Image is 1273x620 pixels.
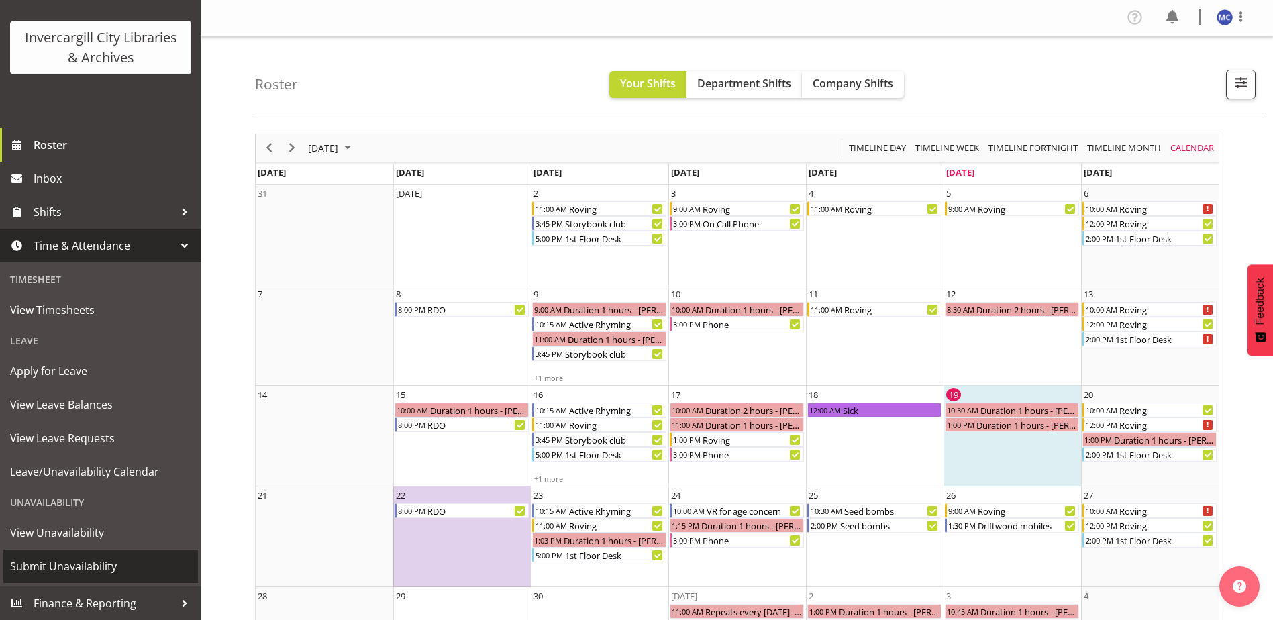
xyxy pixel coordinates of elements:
[1084,231,1114,245] div: 2:00 PM
[3,455,198,488] a: Leave/Unavailability Calendar
[1114,332,1216,346] div: 1st Floor Desk
[393,486,531,587] td: Monday, September 22, 2025
[532,533,666,548] div: Duration 1 hours - Aurora Catu Begin From Tuesday, September 23, 2025 at 1:03:00 PM GMT+12:00 End...
[609,71,686,98] button: Your Shifts
[533,166,562,178] span: [DATE]
[944,386,1081,486] td: Friday, September 19, 2025
[568,202,666,215] div: Roving
[806,185,944,285] td: Thursday, September 4, 2025
[809,166,837,178] span: [DATE]
[913,140,982,156] button: Timeline Week
[701,448,803,461] div: Phone
[531,474,668,484] div: +1 more
[670,403,704,417] div: 10:00 AM
[397,504,426,517] div: 8:00 PM
[670,417,804,432] div: Duration 1 hours - Aurora Catu Begin From Wednesday, September 17, 2025 at 11:00:00 AM GMT+12:00 ...
[1247,264,1273,356] button: Feedback - Show survey
[568,418,666,431] div: Roving
[258,589,267,603] div: 28
[701,533,803,547] div: Phone
[34,135,195,155] span: Roster
[946,418,975,431] div: 1:00 PM
[258,388,267,401] div: 14
[260,140,278,156] button: Previous
[1082,447,1217,462] div: 1st Floor Desk Begin From Saturday, September 20, 2025 at 2:00:00 PM GMT+12:00 Ends At Saturday, ...
[564,217,666,230] div: Storybook club
[256,386,393,486] td: Sunday, September 14, 2025
[1082,417,1217,432] div: Roving Begin From Saturday, September 20, 2025 at 12:00:00 PM GMT+12:00 Ends At Saturday, Septemb...
[976,202,1078,215] div: Roving
[944,185,1081,285] td: Friday, September 5, 2025
[670,302,804,317] div: Duration 1 hours - Aurora Catu Begin From Wednesday, September 10, 2025 at 10:00:00 AM GMT+12:00 ...
[809,488,818,502] div: 25
[947,202,976,215] div: 9:00 AM
[395,417,529,432] div: RDO Begin From Monday, September 15, 2025 at 8:00:00 PM GMT+12:00 Ends At Monday, September 15, 2...
[1084,187,1088,200] div: 6
[532,518,666,533] div: Roving Begin From Tuesday, September 23, 2025 at 11:00:00 AM GMT+12:00 Ends At Tuesday, September...
[670,533,804,548] div: Phone Begin From Wednesday, September 24, 2025 at 3:00:00 PM GMT+12:00 Ends At Wednesday, Septemb...
[532,503,666,518] div: Active Rhyming Begin From Tuesday, September 23, 2025 at 10:15:00 AM GMT+12:00 Ends At Tuesday, S...
[807,604,941,619] div: Duration 1 hours - Aurora Catu Begin From Thursday, October 2, 2025 at 1:00:00 PM GMT+13:00 Ends ...
[564,548,666,562] div: 1st Floor Desk
[395,302,529,317] div: RDO Begin From Monday, September 8, 2025 at 8:00:00 PM GMT+12:00 Ends At Monday, September 8, 202...
[945,201,1079,216] div: Roving Begin From Friday, September 5, 2025 at 9:00:00 AM GMT+12:00 Ends At Friday, September 5, ...
[1082,302,1217,317] div: Roving Begin From Saturday, September 13, 2025 at 10:00:00 AM GMT+12:00 Ends At Saturday, Septemb...
[672,448,701,461] div: 3:00 PM
[979,403,1078,417] div: Duration 1 hours - [PERSON_NAME]
[1084,166,1112,178] span: [DATE]
[670,605,704,618] div: 11:00 AM
[1081,386,1219,486] td: Saturday, September 20, 2025
[533,303,562,316] div: 9:00 AM
[843,202,941,215] div: Roving
[562,303,666,316] div: Duration 1 hours - [PERSON_NAME]
[946,166,974,178] span: [DATE]
[807,403,941,417] div: Sick Begin From Thursday, September 18, 2025 at 12:00:00 AM GMT+12:00 Ends At Thursday, September...
[806,386,944,486] td: Thursday, September 18, 2025
[946,388,961,401] div: 19
[1084,403,1118,417] div: 10:00 AM
[946,605,979,618] div: 10:45 AM
[809,187,813,200] div: 4
[258,187,267,200] div: 31
[564,231,666,245] div: 1st Floor Desk
[806,285,944,386] td: Thursday, September 11, 2025
[670,201,804,216] div: Roving Begin From Wednesday, September 3, 2025 at 9:00:00 AM GMT+12:00 Ends At Wednesday, Septemb...
[10,462,191,482] span: Leave/Unavailability Calendar
[1168,140,1217,156] button: Month
[671,287,680,301] div: 10
[256,486,393,587] td: Sunday, September 21, 2025
[1118,317,1216,331] div: Roving
[914,140,980,156] span: Timeline Week
[564,347,666,360] div: Storybook club
[534,519,568,532] div: 11:00 AM
[670,519,700,532] div: 1:15 PM
[531,185,668,285] td: Tuesday, September 2, 2025
[672,433,701,446] div: 1:00 PM
[1082,201,1217,216] div: Roving Begin From Saturday, September 6, 2025 at 10:00:00 AM GMT+12:00 Ends At Saturday, Septembe...
[397,303,426,316] div: 8:00 PM
[670,503,804,518] div: VR for age concern Begin From Wednesday, September 24, 2025 at 10:00:00 AM GMT+12:00 Ends At Wedn...
[843,303,941,316] div: Roving
[23,28,178,68] div: Invercargill City Libraries & Archives
[562,533,666,547] div: Duration 1 hours - [PERSON_NAME]
[1084,448,1114,461] div: 2:00 PM
[534,504,568,517] div: 10:15 AM
[258,488,267,502] div: 21
[1081,185,1219,285] td: Saturday, September 6, 2025
[1114,533,1216,547] div: 1st Floor Desk
[1086,140,1162,156] span: Timeline Month
[1118,217,1216,230] div: Roving
[1084,533,1114,547] div: 2:00 PM
[1084,287,1093,301] div: 13
[975,303,1078,316] div: Duration 2 hours - [PERSON_NAME]
[532,432,666,447] div: Storybook club Begin From Tuesday, September 16, 2025 at 3:45:00 PM GMT+12:00 Ends At Tuesday, Se...
[671,488,680,502] div: 24
[976,519,1078,532] div: Driftwood mobiles
[34,202,174,222] span: Shifts
[395,403,429,417] div: 10:00 AM
[531,373,668,383] div: +1 more
[255,76,298,92] h4: Roster
[986,140,1080,156] button: Fortnight
[533,388,543,401] div: 16
[670,518,804,533] div: Duration 1 hours - Aurora Catu Begin From Wednesday, September 24, 2025 at 1:15:00 PM GMT+12:00 E...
